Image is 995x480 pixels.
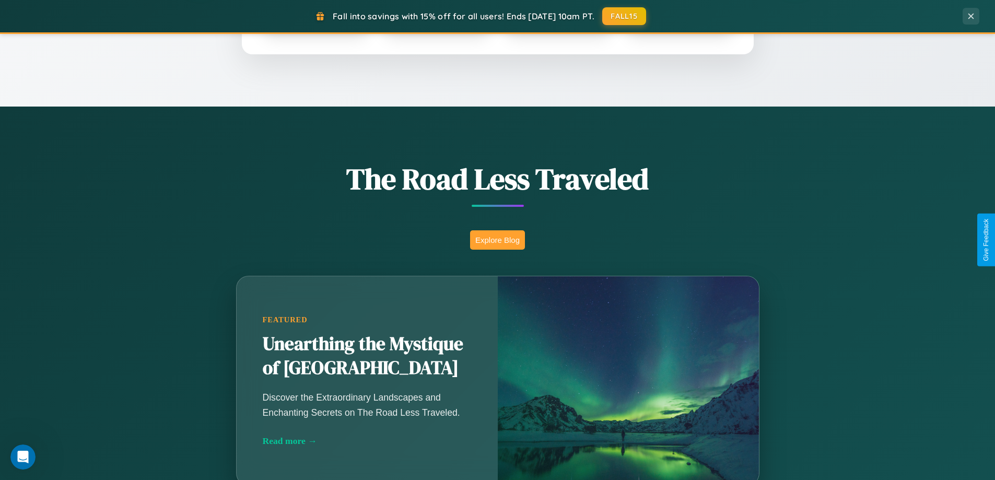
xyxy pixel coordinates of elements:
h2: Unearthing the Mystique of [GEOGRAPHIC_DATA] [263,332,472,380]
div: Read more → [263,436,472,447]
iframe: Intercom live chat [10,444,36,470]
span: Fall into savings with 15% off for all users! Ends [DATE] 10am PT. [333,11,594,21]
div: Featured [263,315,472,324]
button: FALL15 [602,7,646,25]
h1: The Road Less Traveled [184,159,811,199]
button: Explore Blog [470,230,525,250]
p: Discover the Extraordinary Landscapes and Enchanting Secrets on The Road Less Traveled. [263,390,472,419]
div: Give Feedback [982,219,990,261]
